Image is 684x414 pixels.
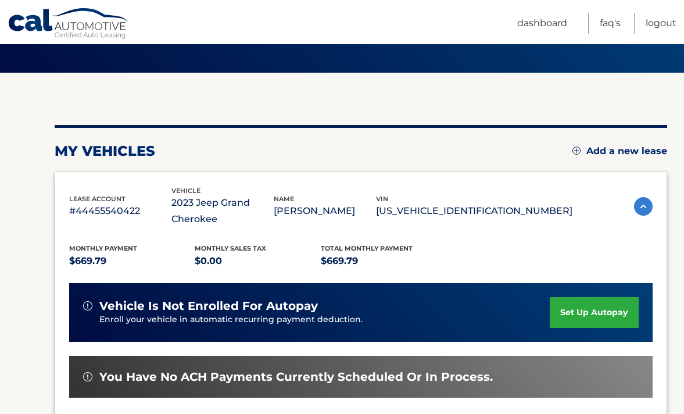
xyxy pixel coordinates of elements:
img: alert-white.svg [83,301,92,310]
span: name [274,195,294,203]
a: FAQ's [600,13,621,34]
a: Dashboard [517,13,567,34]
p: $669.79 [69,253,195,269]
span: Monthly Payment [69,244,137,252]
p: #44455540422 [69,203,171,219]
span: lease account [69,195,126,203]
img: add.svg [572,147,581,155]
p: [PERSON_NAME] [274,203,376,219]
a: Cal Automotive [8,8,130,41]
a: set up autopay [550,297,638,328]
p: [US_VEHICLE_IDENTIFICATION_NUMBER] [376,203,572,219]
a: Logout [646,13,676,34]
p: Enroll your vehicle in automatic recurring payment deduction. [99,313,550,326]
span: Monthly sales Tax [195,244,266,252]
img: accordion-active.svg [634,197,653,216]
img: alert-white.svg [83,372,92,381]
p: $669.79 [321,253,447,269]
span: vehicle [171,187,200,195]
span: vehicle is not enrolled for autopay [99,299,318,313]
span: vin [376,195,388,203]
span: You have no ACH payments currently scheduled or in process. [99,370,493,384]
a: Add a new lease [572,145,667,157]
p: $0.00 [195,253,321,269]
p: 2023 Jeep Grand Cherokee [171,195,274,227]
span: Total Monthly Payment [321,244,413,252]
h2: my vehicles [55,142,155,160]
